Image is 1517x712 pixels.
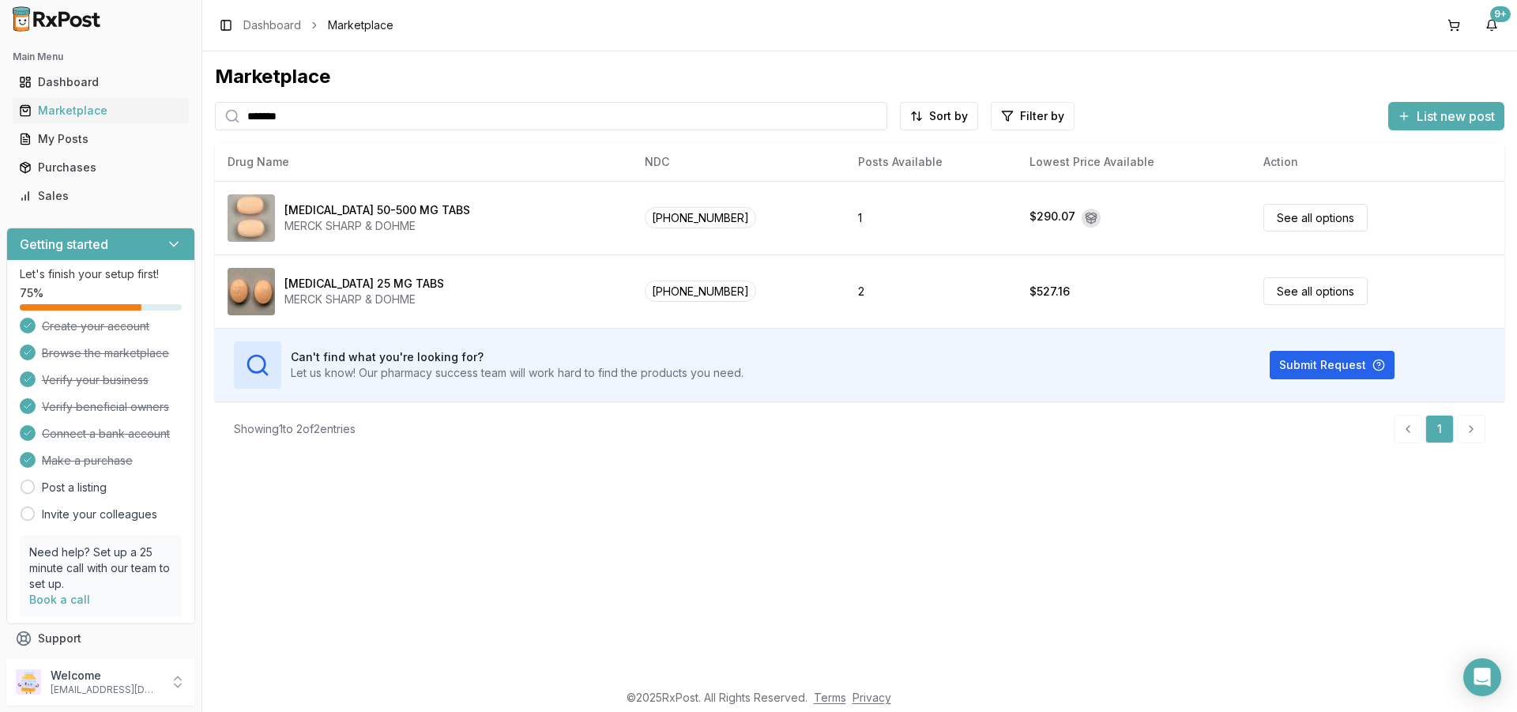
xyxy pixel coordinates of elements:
[20,235,108,254] h3: Getting started
[1030,284,1070,299] div: $527.16
[42,345,169,361] span: Browse the marketplace
[234,421,356,437] div: Showing 1 to 2 of 2 entries
[6,98,195,123] button: Marketplace
[900,102,978,130] button: Sort by
[645,207,756,228] span: [PHONE_NUMBER]
[6,624,195,653] button: Support
[845,254,1017,328] td: 2
[845,181,1017,254] td: 1
[13,153,189,182] a: Purchases
[991,102,1075,130] button: Filter by
[42,399,169,415] span: Verify beneficial owners
[284,218,470,234] div: MERCK SHARP & DOHME
[42,318,149,334] span: Create your account
[6,155,195,180] button: Purchases
[19,160,183,175] div: Purchases
[328,17,393,33] span: Marketplace
[1251,143,1504,181] th: Action
[1463,658,1501,696] div: Open Intercom Messenger
[19,131,183,147] div: My Posts
[1270,351,1395,379] button: Submit Request
[29,593,90,606] a: Book a call
[845,143,1017,181] th: Posts Available
[20,266,182,282] p: Let's finish your setup first!
[243,17,393,33] nav: breadcrumb
[228,194,275,242] img: Janumet 50-500 MG TABS
[51,684,160,696] p: [EMAIL_ADDRESS][DOMAIN_NAME]
[1490,6,1511,22] div: 9+
[6,183,195,209] button: Sales
[291,349,743,365] h3: Can't find what you're looking for?
[13,125,189,153] a: My Posts
[1394,415,1485,443] nav: pagination
[6,70,195,95] button: Dashboard
[1479,13,1504,38] button: 9+
[291,365,743,381] p: Let us know! Our pharmacy success team will work hard to find the products you need.
[929,108,968,124] span: Sort by
[13,96,189,125] a: Marketplace
[6,6,107,32] img: RxPost Logo
[1388,110,1504,126] a: List new post
[13,182,189,210] a: Sales
[814,691,846,704] a: Terms
[29,544,172,592] p: Need help? Set up a 25 minute call with our team to set up.
[228,268,275,315] img: Januvia 25 MG TABS
[284,276,444,292] div: [MEDICAL_DATA] 25 MG TABS
[1030,209,1075,228] div: $290.07
[215,143,632,181] th: Drug Name
[1417,107,1495,126] span: List new post
[16,669,41,695] img: User avatar
[19,103,183,119] div: Marketplace
[19,74,183,90] div: Dashboard
[243,17,301,33] a: Dashboard
[13,51,189,63] h2: Main Menu
[19,188,183,204] div: Sales
[1263,204,1368,232] a: See all options
[632,143,845,181] th: NDC
[853,691,891,704] a: Privacy
[1388,102,1504,130] button: List new post
[6,126,195,152] button: My Posts
[284,292,444,307] div: MERCK SHARP & DOHME
[13,68,189,96] a: Dashboard
[284,202,470,218] div: [MEDICAL_DATA] 50-500 MG TABS
[42,453,133,469] span: Make a purchase
[1017,143,1251,181] th: Lowest Price Available
[1425,415,1454,443] a: 1
[1263,277,1368,305] a: See all options
[42,372,149,388] span: Verify your business
[42,507,157,522] a: Invite your colleagues
[645,281,756,302] span: [PHONE_NUMBER]
[42,480,107,495] a: Post a listing
[42,426,170,442] span: Connect a bank account
[51,668,160,684] p: Welcome
[215,64,1504,89] div: Marketplace
[1020,108,1064,124] span: Filter by
[20,285,43,301] span: 75 %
